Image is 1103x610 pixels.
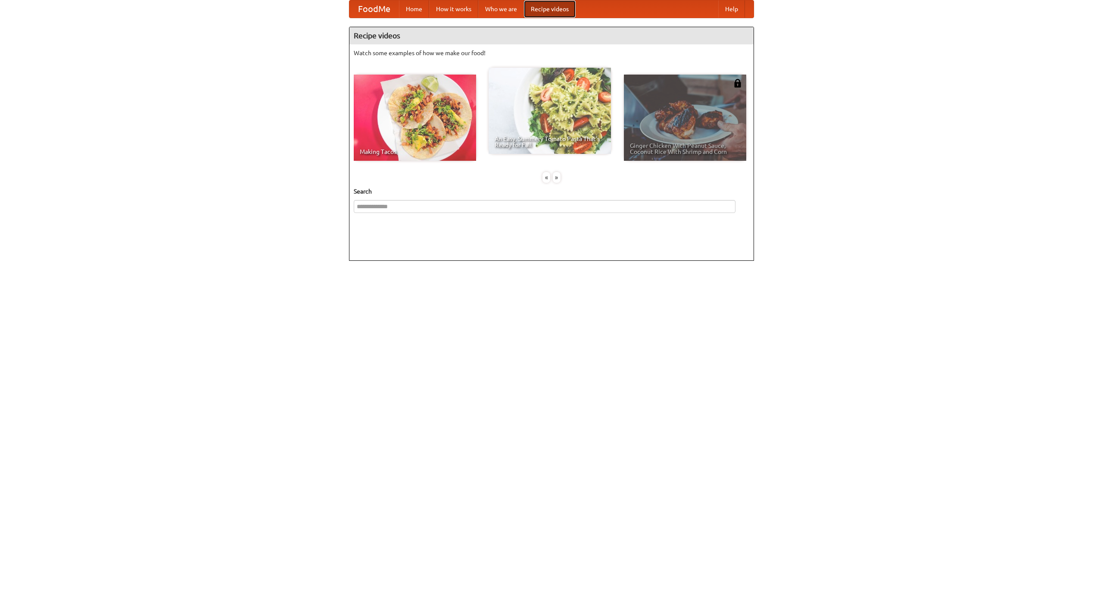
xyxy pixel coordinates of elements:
h4: Recipe videos [349,27,754,44]
p: Watch some examples of how we make our food! [354,49,749,57]
a: Home [399,0,429,18]
h5: Search [354,187,749,196]
div: » [553,172,561,183]
span: Making Tacos [360,149,470,155]
a: Recipe videos [524,0,576,18]
img: 483408.png [733,79,742,88]
a: An Easy, Summery Tomato Pasta That's Ready for Fall [489,68,611,154]
a: Making Tacos [354,75,476,161]
span: An Easy, Summery Tomato Pasta That's Ready for Fall [495,136,605,148]
a: Help [718,0,745,18]
a: Who we are [478,0,524,18]
div: « [542,172,550,183]
a: FoodMe [349,0,399,18]
a: How it works [429,0,478,18]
